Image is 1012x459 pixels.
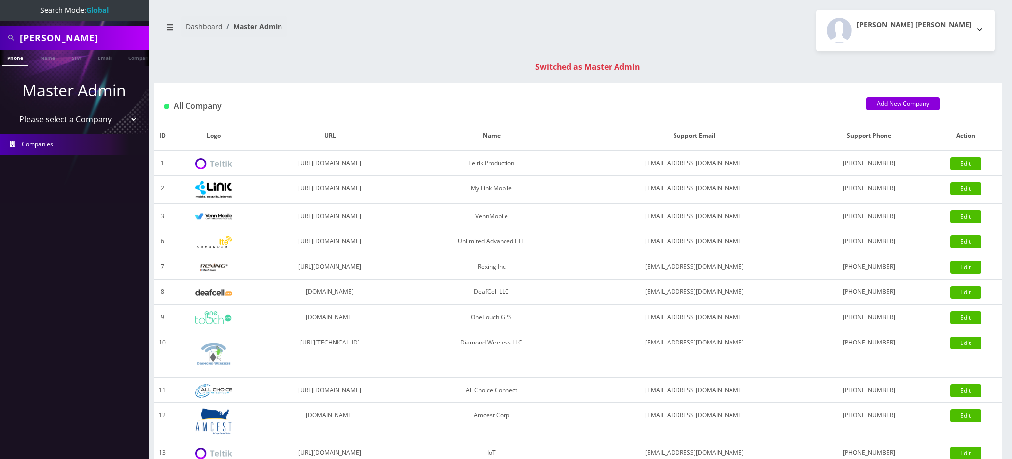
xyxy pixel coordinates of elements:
td: All Choice Connect [403,378,580,403]
td: 1 [154,151,170,176]
td: [EMAIL_ADDRESS][DOMAIN_NAME] [580,280,809,305]
a: Edit [950,261,981,274]
a: Edit [950,157,981,170]
td: [URL][DOMAIN_NAME] [257,151,403,176]
td: OneTouch GPS [403,305,580,330]
td: 9 [154,305,170,330]
td: Unlimited Advanced LTE [403,229,580,254]
td: [URL][DOMAIN_NAME] [257,176,403,204]
td: 10 [154,330,170,378]
td: 2 [154,176,170,204]
nav: breadcrumb [161,16,570,45]
td: 11 [154,378,170,403]
img: VennMobile [195,213,232,220]
td: [DOMAIN_NAME] [257,403,403,440]
a: Name [35,50,60,65]
td: [EMAIL_ADDRESS][DOMAIN_NAME] [580,151,809,176]
h1: All Company [164,101,851,111]
td: My Link Mobile [403,176,580,204]
div: Switched as Master Admin [164,61,1012,73]
td: 7 [154,254,170,280]
td: 6 [154,229,170,254]
td: [EMAIL_ADDRESS][DOMAIN_NAME] [580,254,809,280]
td: [PHONE_NUMBER] [809,254,930,280]
a: Email [93,50,116,65]
td: [PHONE_NUMBER] [809,229,930,254]
img: All Choice Connect [195,384,232,398]
li: Master Admin [223,21,282,32]
img: DeafCell LLC [195,289,232,296]
img: All Company [164,104,169,109]
img: Diamond Wireless LLC [195,335,232,372]
strong: Global [86,5,109,15]
td: [EMAIL_ADDRESS][DOMAIN_NAME] [580,229,809,254]
a: Edit [950,286,981,299]
th: Logo [170,121,257,151]
img: OneTouch GPS [195,311,232,324]
td: [EMAIL_ADDRESS][DOMAIN_NAME] [580,176,809,204]
td: [PHONE_NUMBER] [809,204,930,229]
img: Amcest Corp [195,408,232,435]
td: [PHONE_NUMBER] [809,151,930,176]
th: Support Email [580,121,809,151]
img: Rexing Inc [195,263,232,272]
td: 12 [154,403,170,440]
td: 8 [154,280,170,305]
a: Add New Company [866,97,940,110]
img: My Link Mobile [195,181,232,198]
img: Unlimited Advanced LTE [195,236,232,248]
td: [PHONE_NUMBER] [809,378,930,403]
td: [URL][DOMAIN_NAME] [257,204,403,229]
a: Edit [950,337,981,349]
td: [EMAIL_ADDRESS][DOMAIN_NAME] [580,378,809,403]
td: Amcest Corp [403,403,580,440]
td: [URL][DOMAIN_NAME] [257,378,403,403]
td: Teltik Production [403,151,580,176]
input: Search All Companies [20,28,146,47]
td: [PHONE_NUMBER] [809,176,930,204]
td: [DOMAIN_NAME] [257,305,403,330]
td: [PHONE_NUMBER] [809,403,930,440]
a: Edit [950,210,981,223]
a: Edit [950,311,981,324]
td: [PHONE_NUMBER] [809,305,930,330]
td: [EMAIL_ADDRESS][DOMAIN_NAME] [580,330,809,378]
td: 3 [154,204,170,229]
a: Edit [950,409,981,422]
th: ID [154,121,170,151]
td: [URL][DOMAIN_NAME] [257,254,403,280]
span: Search Mode: [40,5,109,15]
th: URL [257,121,403,151]
img: Teltik Production [195,158,232,170]
td: [URL][DOMAIN_NAME] [257,229,403,254]
td: [EMAIL_ADDRESS][DOMAIN_NAME] [580,204,809,229]
a: Edit [950,384,981,397]
img: IoT [195,448,232,459]
span: Companies [22,140,53,148]
a: Dashboard [186,22,223,31]
h2: [PERSON_NAME] [PERSON_NAME] [857,21,972,29]
button: [PERSON_NAME] [PERSON_NAME] [816,10,995,51]
a: Edit [950,182,981,195]
td: [DOMAIN_NAME] [257,280,403,305]
a: SIM [67,50,86,65]
a: Company [123,50,157,65]
td: Diamond Wireless LLC [403,330,580,378]
td: DeafCell LLC [403,280,580,305]
td: [PHONE_NUMBER] [809,330,930,378]
td: [EMAIL_ADDRESS][DOMAIN_NAME] [580,403,809,440]
td: [EMAIL_ADDRESS][DOMAIN_NAME] [580,305,809,330]
td: VennMobile [403,204,580,229]
td: Rexing Inc [403,254,580,280]
a: Edit [950,235,981,248]
th: Action [930,121,1002,151]
th: Support Phone [809,121,930,151]
td: [PHONE_NUMBER] [809,280,930,305]
th: Name [403,121,580,151]
a: Phone [2,50,28,66]
td: [URL][TECHNICAL_ID] [257,330,403,378]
